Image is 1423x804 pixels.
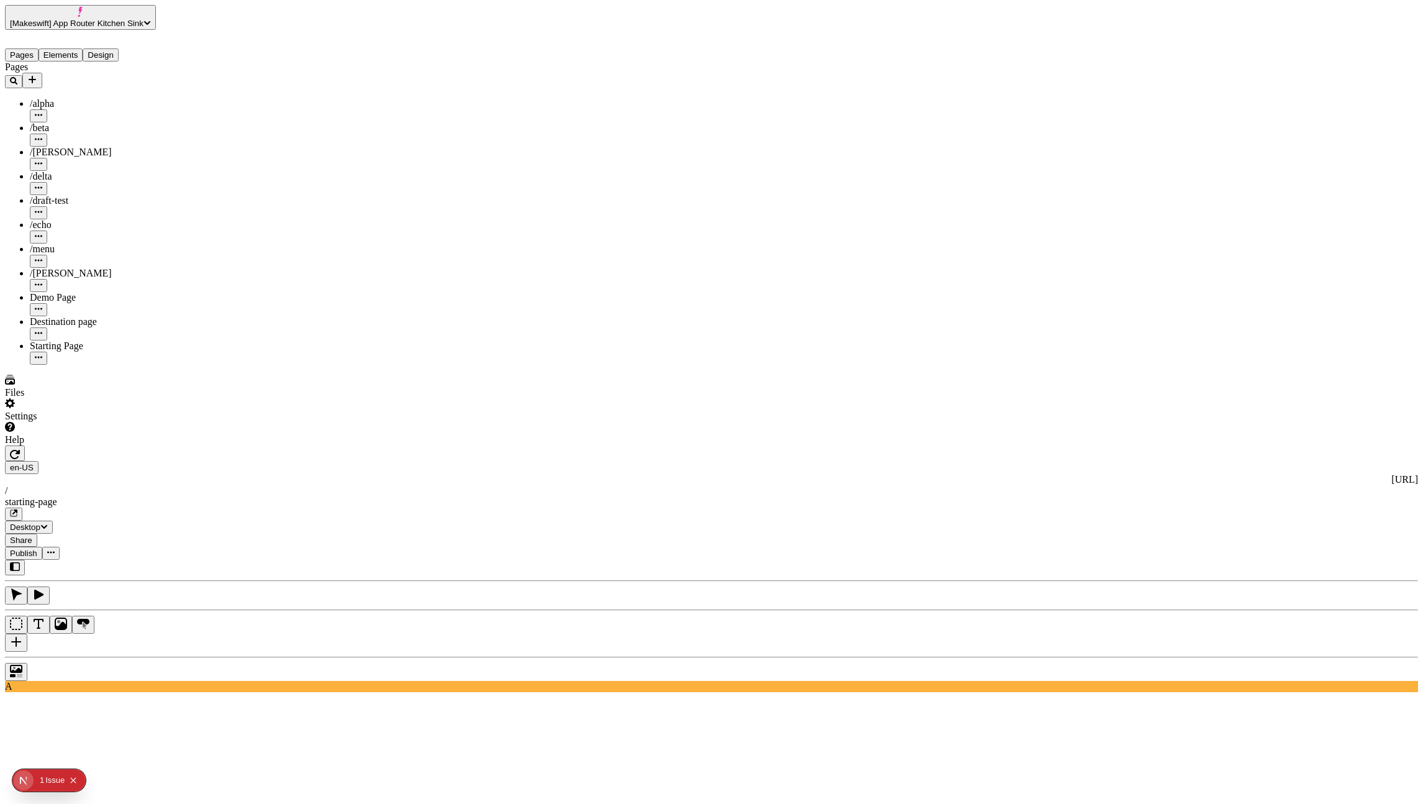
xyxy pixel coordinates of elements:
[83,48,119,62] button: Design
[30,316,180,327] div: Destination page
[10,523,40,532] span: Desktop
[72,616,94,634] button: Button
[5,496,1418,508] div: starting-page
[5,387,180,398] div: Files
[5,434,180,445] div: Help
[5,534,37,547] button: Share
[5,681,1418,692] div: A
[30,340,180,352] div: Starting Page
[30,292,180,303] div: Demo Page
[5,485,1418,496] div: /
[39,48,83,62] button: Elements
[10,549,37,558] span: Publish
[5,461,39,474] button: Open locale picker
[5,616,27,634] button: Box
[5,411,180,422] div: Settings
[30,98,180,109] div: /alpha
[30,122,180,134] div: /beta
[30,268,180,279] div: /[PERSON_NAME]
[5,5,156,30] button: [Makeswift] App Router Kitchen Sink
[5,547,42,560] button: Publish
[10,19,143,28] span: [Makeswift] App Router Kitchen Sink
[10,536,32,545] span: Share
[5,521,53,534] button: Desktop
[30,195,180,206] div: /draft-test
[5,48,39,62] button: Pages
[30,244,180,255] div: /menu
[5,474,1418,485] div: [URL]
[30,171,180,182] div: /delta
[30,219,180,231] div: /echo
[50,616,72,634] button: Image
[10,463,34,472] span: en-US
[30,147,180,158] div: /[PERSON_NAME]
[22,73,42,88] button: Add new
[27,616,50,634] button: Text
[5,62,180,73] div: Pages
